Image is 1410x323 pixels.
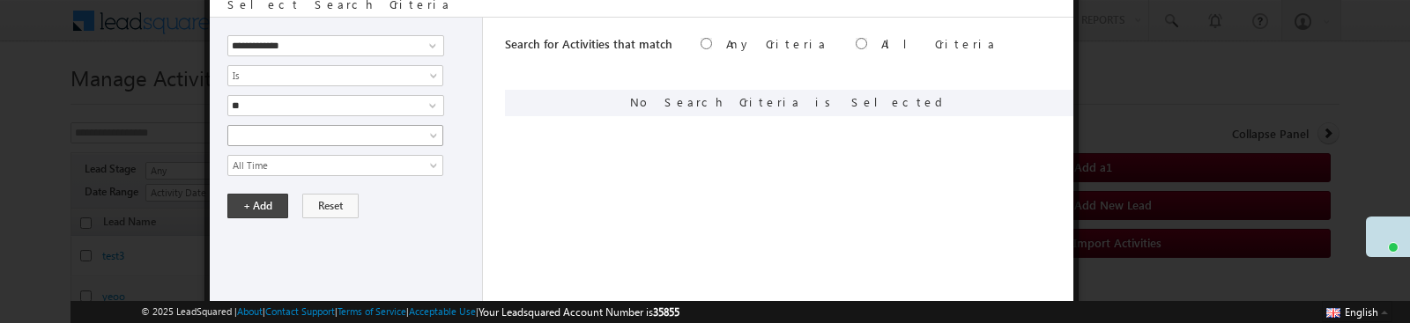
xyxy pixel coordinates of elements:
label: All Criteria [881,36,997,51]
a: Show All Items [419,97,442,114]
button: + Add [227,194,288,218]
a: About [237,305,263,317]
button: English [1322,301,1392,322]
span: Your Leadsquared Account Number is [479,305,679,319]
span: Is [228,68,419,84]
a: Terms of Service [338,305,406,317]
span: 35855 [653,305,679,319]
a: Is [227,65,443,86]
span: All Time [228,158,419,173]
a: Contact Support [265,305,335,317]
a: Show All Items [419,37,442,55]
a: Acceptable Use [409,305,476,317]
span: English [1345,305,1378,319]
label: Any Criteria [726,36,827,51]
span: Search for Activities that match [505,36,672,51]
button: Reset [302,194,359,218]
div: No Search Criteria is Selected [505,90,1073,116]
a: All Time [227,155,443,176]
span: © 2025 LeadSquared | | | | | [141,304,679,320]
